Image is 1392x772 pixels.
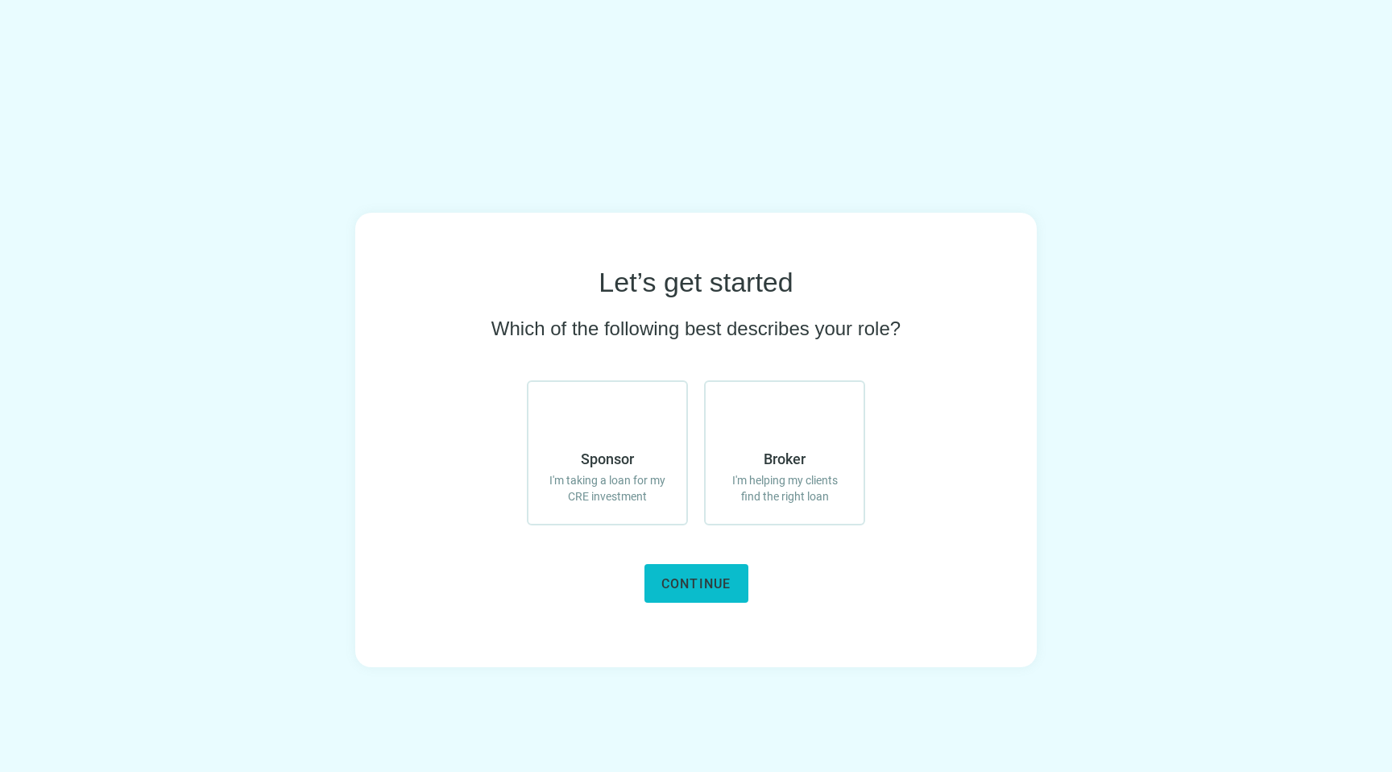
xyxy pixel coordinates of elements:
[599,264,793,300] span: Let’s get started
[491,316,901,342] span: Which of the following best describes your role?
[644,564,748,603] button: Continue
[722,472,847,504] span: I'm helping my clients find the right loan
[764,450,806,469] span: Broker
[661,576,731,591] span: Continue
[545,472,670,504] span: I'm taking a loan for my CRE investment
[581,450,634,469] span: Sponsor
